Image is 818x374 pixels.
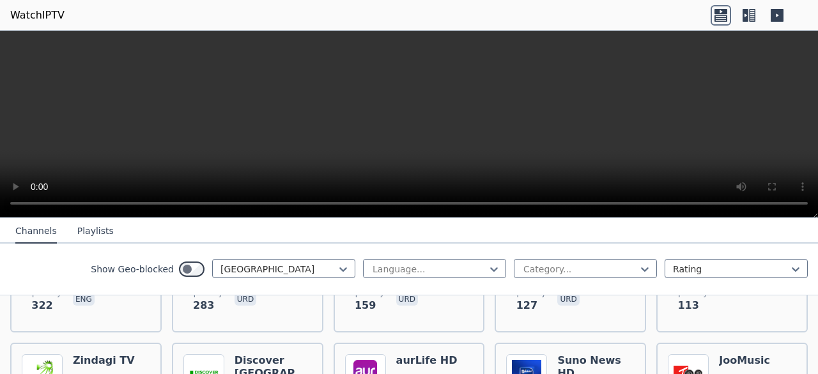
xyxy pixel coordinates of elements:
label: Show Geo-blocked [91,263,174,276]
button: Playlists [77,219,114,244]
h6: aurLife HD [396,354,458,367]
button: Channels [15,219,57,244]
span: 127 [516,298,537,313]
p: urd [396,293,418,306]
span: 159 [355,298,376,313]
a: WatchIPTV [10,8,65,23]
p: urd [235,293,256,306]
p: eng [73,293,95,306]
p: urd [557,293,579,306]
span: 322 [31,298,52,313]
span: 113 [677,298,698,313]
span: 283 [193,298,214,313]
h6: Zindagi TV [73,354,135,367]
h6: JooMusic [719,354,775,367]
